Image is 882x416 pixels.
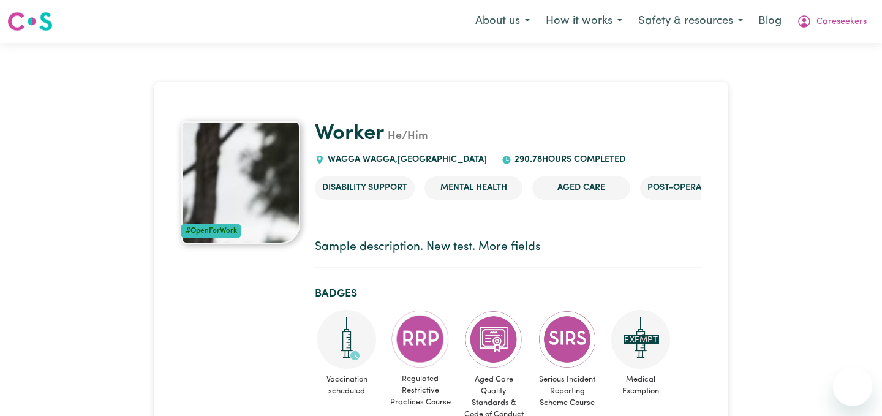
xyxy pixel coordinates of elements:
button: Safety & resources [630,9,751,34]
li: Mental Health [424,176,522,200]
span: Medical Exemption [609,369,673,402]
img: Worker has a medical exemption and cannot receive COVID-19 vaccine [611,310,670,369]
a: Worker [315,123,384,145]
li: Disability Support [315,176,415,200]
img: Care and support worker has booked an appointment and is waiting for the first dose of the COVID-... [317,310,376,369]
span: WAGGA WAGGA , [GEOGRAPHIC_DATA] [325,155,487,164]
div: #OpenForWork [181,224,241,238]
span: Regulated Restrictive Practices Course [388,368,452,414]
span: Serious Incident Reporting Scheme Course [535,369,599,414]
button: My Account [789,9,875,34]
li: Aged Care [532,176,630,200]
img: Careseekers logo [7,10,53,32]
span: 290.78 hours completed [511,155,625,164]
img: CS Academy: Aged Care Quality Standards & Code of Conduct course completed [464,310,523,369]
button: About us [467,9,538,34]
li: Post-operative care [640,176,750,200]
img: Worker [181,121,300,244]
p: Sample description. New test. More fields [315,239,701,257]
img: CS Academy: Serious Incident Reporting Scheme course completed [538,310,597,369]
h2: Badges [315,287,701,300]
span: Careseekers [816,15,867,29]
a: Careseekers logo [7,7,53,36]
button: How it works [538,9,630,34]
iframe: Button to launch messaging window [833,367,872,406]
a: Blog [751,8,789,35]
a: Worker's profile picture'#OpenForWork [181,121,300,244]
img: CS Academy: Regulated Restrictive Practices course completed [391,310,450,368]
span: Vaccination scheduled [315,369,379,402]
span: He/Him [384,131,428,142]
